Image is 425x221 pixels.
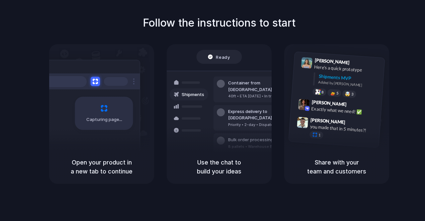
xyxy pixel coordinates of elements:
div: Bulk order processing [228,137,290,143]
span: [PERSON_NAME] [310,116,346,126]
div: Priority • 2-day • Dispatched [228,122,300,128]
span: Shipments [182,91,204,98]
div: you made that in 5 minutes?! [310,123,376,134]
div: Added by [PERSON_NAME] [318,79,379,89]
span: 9:41 AM [352,60,365,68]
div: Shipments MVP [318,73,380,84]
span: [PERSON_NAME] [311,98,347,108]
div: Exactly what we need! ✅ [311,105,378,117]
span: 1 [318,133,321,137]
span: 3 [351,92,354,96]
span: 5 [336,91,339,95]
span: 9:42 AM [349,102,362,110]
span: Ready [216,54,230,60]
div: Container from [GEOGRAPHIC_DATA] [228,80,300,93]
h5: Open your product in a new tab to continue [57,158,146,176]
h5: Share with your team and customers [292,158,381,176]
div: Here's a quick prototype [314,63,381,75]
span: 9:47 AM [347,119,361,127]
span: 8 [321,90,324,94]
h5: Use the chat to build your ideas [175,158,264,176]
div: 40ft • ETA [DATE] • In transit [228,93,300,99]
div: Express delivery to [GEOGRAPHIC_DATA] [228,108,300,121]
span: [PERSON_NAME] [314,56,350,66]
span: Capturing page [86,116,123,123]
h1: Follow the instructions to start [143,15,296,31]
div: 8 pallets • Warehouse B • Packed [228,144,290,150]
div: 🤯 [345,91,351,96]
